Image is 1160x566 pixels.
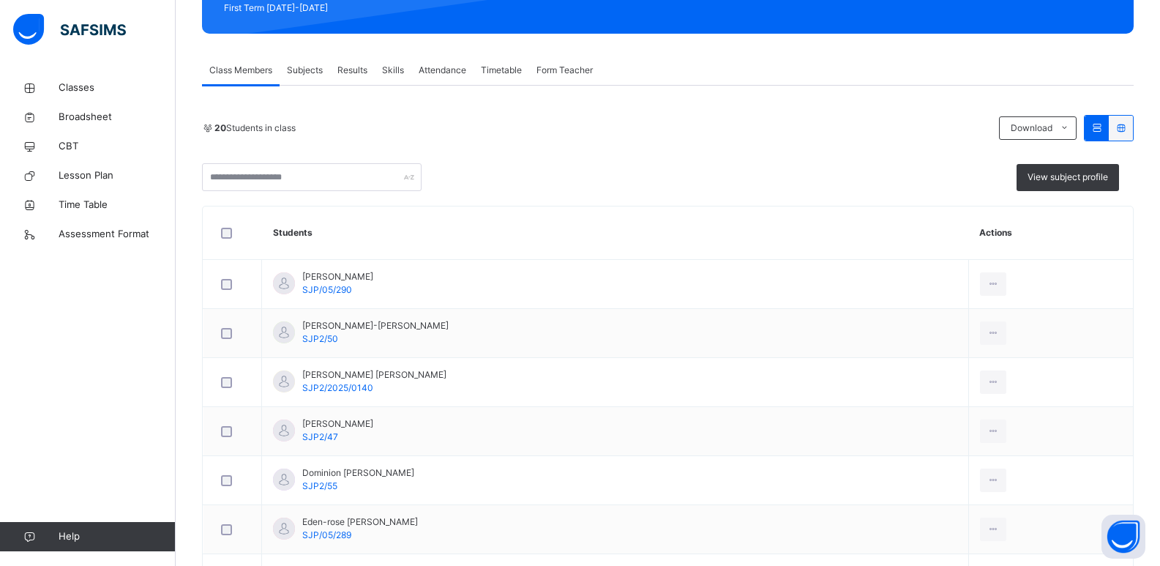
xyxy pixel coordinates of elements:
[214,122,296,135] span: Students in class
[59,81,176,95] span: Classes
[302,382,373,393] span: SJP2/2025/0140
[13,14,126,45] img: safsims
[59,227,176,242] span: Assessment Format
[59,139,176,154] span: CBT
[302,333,338,344] span: SJP2/50
[302,417,373,431] span: [PERSON_NAME]
[1011,122,1052,135] span: Download
[302,529,351,540] span: SJP/05/289
[302,270,373,283] span: [PERSON_NAME]
[59,110,176,124] span: Broadsheet
[302,466,414,480] span: Dominion [PERSON_NAME]
[481,64,522,77] span: Timetable
[214,122,226,133] b: 20
[302,515,418,529] span: Eden-rose [PERSON_NAME]
[968,206,1133,260] th: Actions
[1028,171,1108,184] span: View subject profile
[302,431,338,442] span: SJP2/47
[337,64,367,77] span: Results
[209,64,272,77] span: Class Members
[302,480,337,491] span: SJP2/55
[302,319,449,332] span: [PERSON_NAME]-[PERSON_NAME]
[262,206,969,260] th: Students
[536,64,593,77] span: Form Teacher
[382,64,404,77] span: Skills
[59,168,176,183] span: Lesson Plan
[419,64,466,77] span: Attendance
[287,64,323,77] span: Subjects
[59,198,176,212] span: Time Table
[59,529,175,544] span: Help
[1101,515,1145,559] button: Open asap
[302,284,352,295] span: SJP/05/290
[302,368,446,381] span: [PERSON_NAME] [PERSON_NAME]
